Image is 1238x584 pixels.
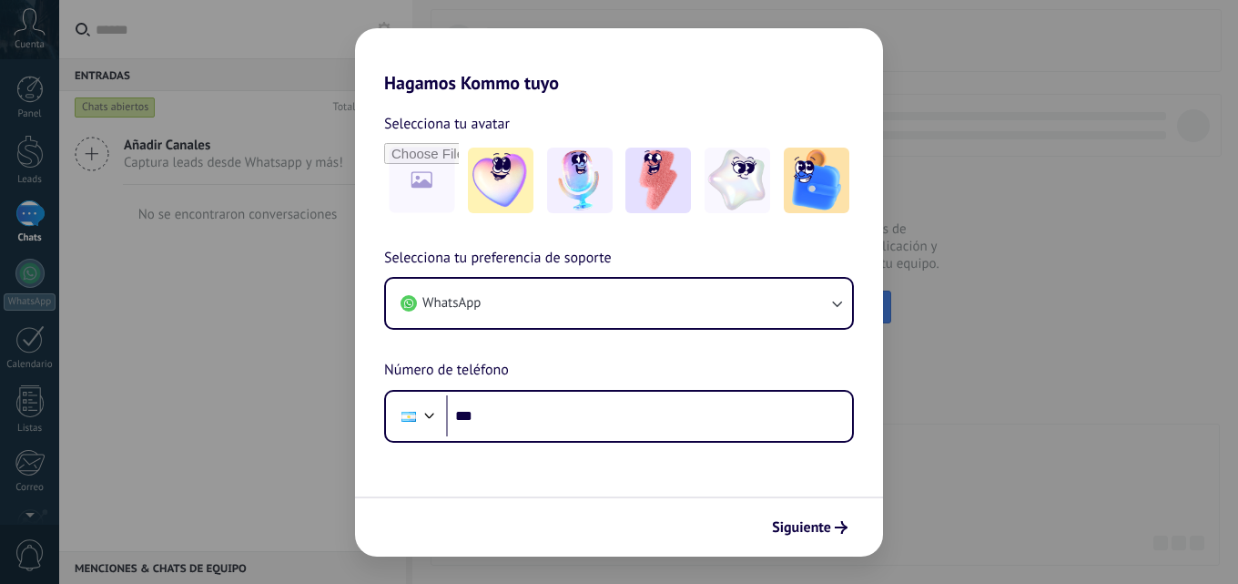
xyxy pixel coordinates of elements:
img: -3.jpeg [625,148,691,213]
span: Siguiente [772,521,831,534]
button: Siguiente [764,512,856,543]
span: WhatsApp [422,294,481,312]
span: Número de teléfono [384,359,509,383]
img: -4.jpeg [705,148,770,213]
img: -2.jpeg [547,148,613,213]
img: -5.jpeg [784,148,849,213]
h2: Hagamos Kommo tuyo [355,28,883,94]
img: -1.jpeg [468,148,533,213]
span: Selecciona tu preferencia de soporte [384,247,612,271]
div: Argentina: + 54 [391,397,426,435]
button: WhatsApp [386,279,852,328]
span: Selecciona tu avatar [384,112,510,136]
